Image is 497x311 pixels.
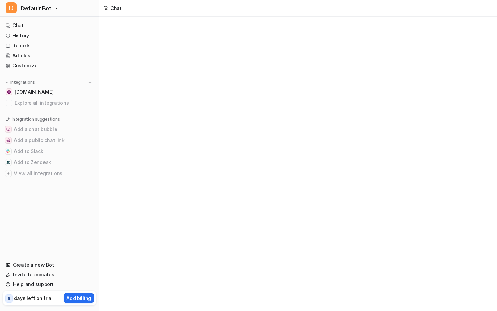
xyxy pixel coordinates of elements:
[3,146,96,157] button: Add to SlackAdd to Slack
[14,97,94,109] span: Explore all integrations
[3,157,96,168] button: Add to ZendeskAdd to Zendesk
[110,4,122,12] div: Chat
[3,270,96,280] a: Invite teammates
[8,295,10,302] p: 6
[3,31,96,40] a: History
[3,61,96,70] a: Customize
[6,100,12,106] img: explore all integrations
[12,116,60,122] p: Integration suggestions
[7,90,11,94] img: github.github.com
[3,98,96,108] a: Explore all integrations
[3,87,96,97] a: github.github.com[DOMAIN_NAME]
[14,294,53,302] p: days left on trial
[88,80,92,85] img: menu_add.svg
[3,135,96,146] button: Add a public chat linkAdd a public chat link
[3,168,96,179] button: View all integrationsView all integrations
[6,160,10,164] img: Add to Zendesk
[10,79,35,85] p: Integrations
[3,280,96,289] a: Help and support
[6,171,10,176] img: View all integrations
[6,149,10,153] img: Add to Slack
[6,2,17,13] span: D
[3,260,96,270] a: Create a new Bot
[21,3,51,13] span: Default Bot
[66,294,91,302] p: Add billing
[3,41,96,50] a: Reports
[64,293,94,303] button: Add billing
[6,127,10,131] img: Add a chat bubble
[3,21,96,30] a: Chat
[3,51,96,60] a: Articles
[3,79,37,86] button: Integrations
[4,80,9,85] img: expand menu
[14,88,53,95] span: [DOMAIN_NAME]
[6,138,10,142] img: Add a public chat link
[3,124,96,135] button: Add a chat bubbleAdd a chat bubble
